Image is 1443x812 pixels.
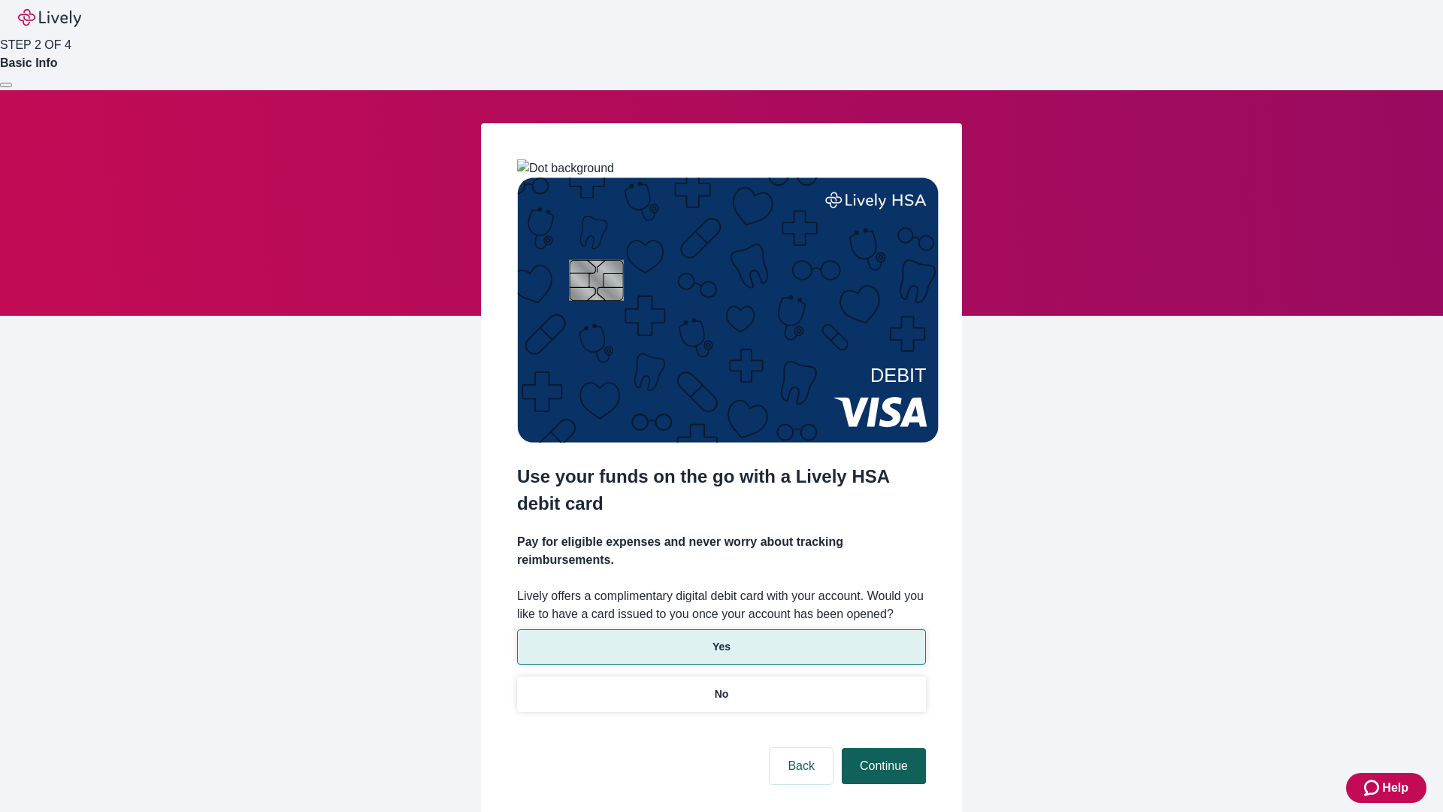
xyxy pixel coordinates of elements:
[1364,779,1382,797] svg: Zendesk support icon
[715,686,729,702] p: No
[517,629,926,665] button: Yes
[1382,779,1408,797] span: Help
[517,463,926,517] h2: Use your funds on the go with a Lively HSA debit card
[712,639,731,655] p: Yes
[842,748,926,784] button: Continue
[517,159,614,177] img: Dot background
[517,533,926,569] h4: Pay for eligible expenses and never worry about tracking reimbursements.
[18,9,81,27] img: Lively
[517,177,939,443] img: Debit card
[517,677,926,712] button: No
[1346,773,1426,803] button: Zendesk support iconHelp
[770,748,833,784] button: Back
[517,587,926,623] label: Lively offers a complimentary digital debit card with your account. Would you like to have a card...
